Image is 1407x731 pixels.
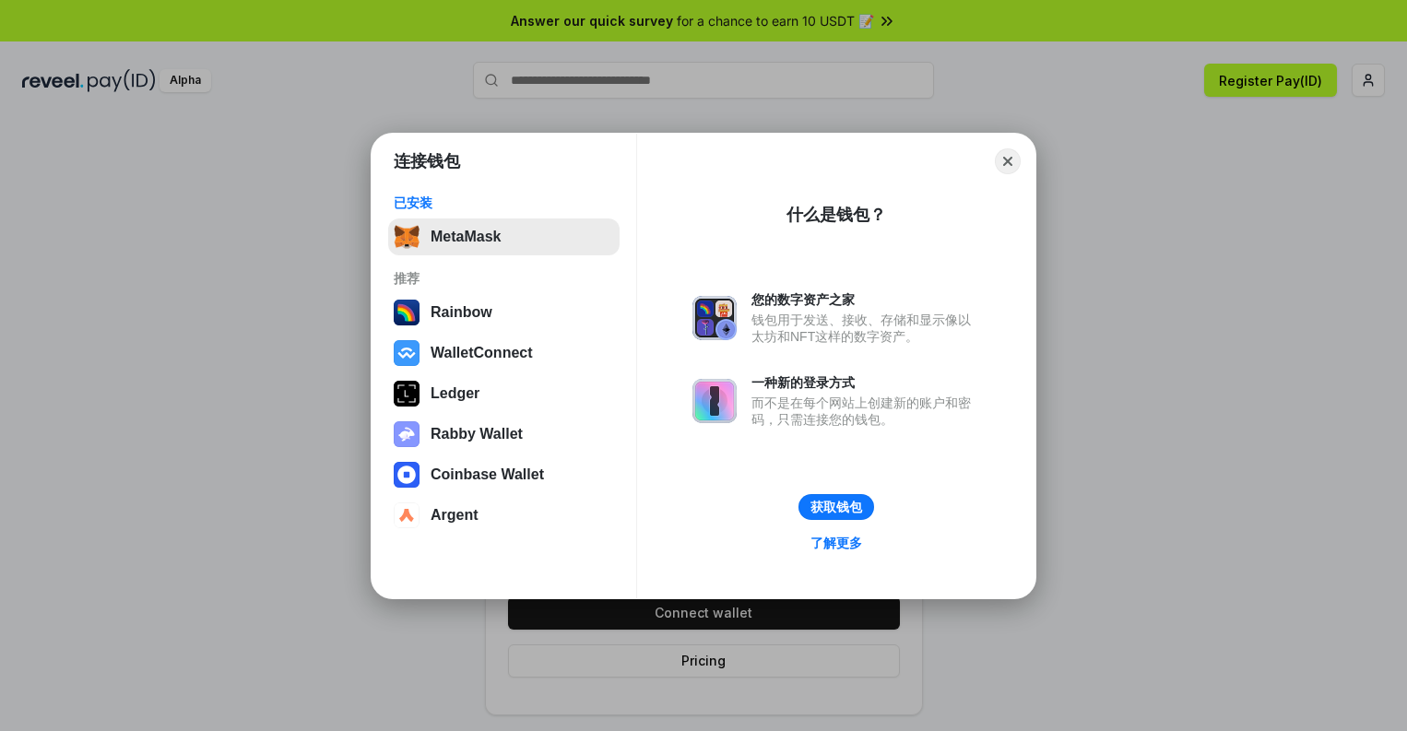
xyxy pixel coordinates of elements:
img: svg+xml,%3Csvg%20xmlns%3D%22http%3A%2F%2Fwww.w3.org%2F2000%2Fsvg%22%20fill%3D%22none%22%20viewBox... [692,296,737,340]
div: Argent [431,507,479,524]
div: 获取钱包 [810,499,862,515]
button: Rainbow [388,294,620,331]
div: 什么是钱包？ [786,204,886,226]
div: 推荐 [394,270,614,287]
button: Argent [388,497,620,534]
img: svg+xml,%3Csvg%20width%3D%2228%22%20height%3D%2228%22%20viewBox%3D%220%200%2028%2028%22%20fill%3D... [394,340,420,366]
div: Ledger [431,385,479,402]
div: MetaMask [431,229,501,245]
div: 已安装 [394,195,614,211]
div: 您的数字资产之家 [751,291,980,308]
button: 获取钱包 [798,494,874,520]
img: svg+xml,%3Csvg%20fill%3D%22none%22%20height%3D%2233%22%20viewBox%3D%220%200%2035%2033%22%20width%... [394,224,420,250]
button: MetaMask [388,218,620,255]
img: svg+xml,%3Csvg%20xmlns%3D%22http%3A%2F%2Fwww.w3.org%2F2000%2Fsvg%22%20fill%3D%22none%22%20viewBox... [394,421,420,447]
div: 了解更多 [810,535,862,551]
button: Coinbase Wallet [388,456,620,493]
img: svg+xml,%3Csvg%20width%3D%22120%22%20height%3D%22120%22%20viewBox%3D%220%200%20120%20120%22%20fil... [394,300,420,325]
div: Coinbase Wallet [431,466,544,483]
img: svg+xml,%3Csvg%20xmlns%3D%22http%3A%2F%2Fwww.w3.org%2F2000%2Fsvg%22%20fill%3D%22none%22%20viewBox... [692,379,737,423]
div: 而不是在每个网站上创建新的账户和密码，只需连接您的钱包。 [751,395,980,428]
button: Close [995,148,1021,174]
div: 钱包用于发送、接收、存储和显示像以太坊和NFT这样的数字资产。 [751,312,980,345]
div: Rabby Wallet [431,426,523,442]
button: Ledger [388,375,620,412]
button: WalletConnect [388,335,620,371]
img: svg+xml,%3Csvg%20width%3D%2228%22%20height%3D%2228%22%20viewBox%3D%220%200%2028%2028%22%20fill%3D... [394,462,420,488]
a: 了解更多 [799,531,873,555]
h1: 连接钱包 [394,150,460,172]
div: WalletConnect [431,345,533,361]
img: svg+xml,%3Csvg%20xmlns%3D%22http%3A%2F%2Fwww.w3.org%2F2000%2Fsvg%22%20width%3D%2228%22%20height%3... [394,381,420,407]
button: Rabby Wallet [388,416,620,453]
img: svg+xml,%3Csvg%20width%3D%2228%22%20height%3D%2228%22%20viewBox%3D%220%200%2028%2028%22%20fill%3D... [394,502,420,528]
div: 一种新的登录方式 [751,374,980,391]
div: Rainbow [431,304,492,321]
